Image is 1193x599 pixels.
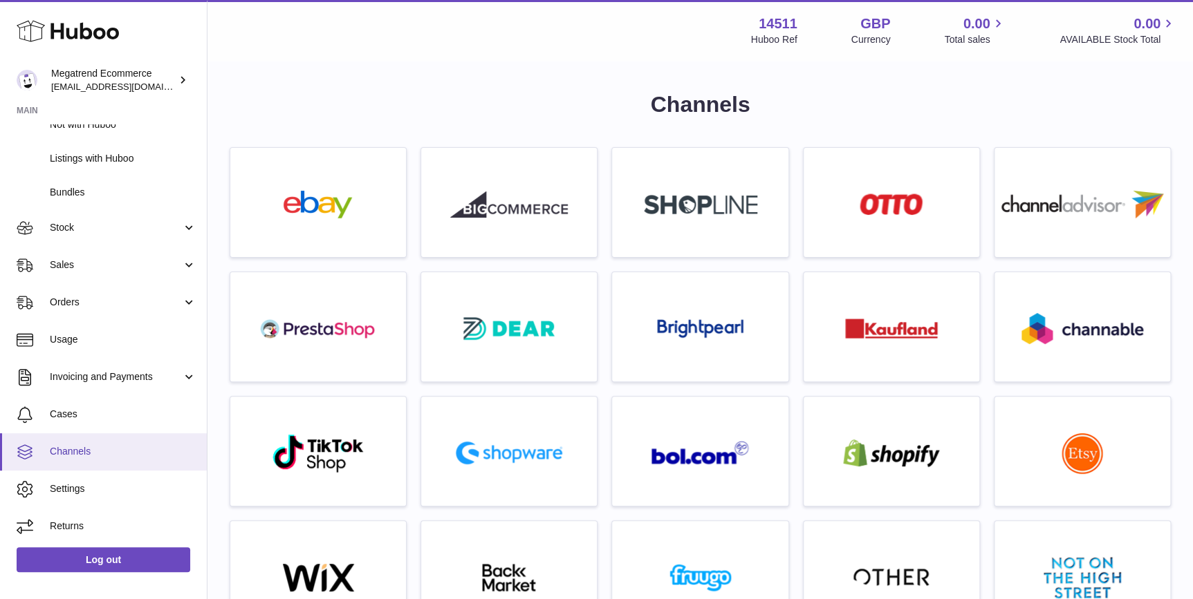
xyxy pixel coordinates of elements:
[50,445,196,458] span: Channels
[51,81,203,92] span: [EMAIL_ADDRESS][DOMAIN_NAME]
[230,90,1171,120] h1: Channels
[17,70,37,91] img: internalAdmin-14511@internal.huboo.com
[860,15,890,33] strong: GBP
[459,313,559,344] img: roseta-dear
[50,152,196,165] span: Listings with Huboo
[845,318,938,339] img: roseta-kaufland
[657,319,743,339] img: roseta-brightpearl
[1001,279,1163,374] a: roseta-channable
[833,439,950,467] img: shopify
[237,155,399,250] a: ebay
[450,191,568,218] img: roseta-bigcommerce
[50,408,196,421] span: Cases
[1060,33,1176,46] span: AVAILABLE Stock Total
[50,482,196,495] span: Settings
[259,564,377,591] img: wix
[619,155,781,250] a: roseta-shopline
[237,403,399,499] a: roseta-tiktokshop
[811,279,972,374] a: roseta-kaufland
[1001,191,1163,218] img: roseta-channel-advisor
[450,564,568,591] img: backmarket
[428,279,590,374] a: roseta-dear
[944,15,1006,46] a: 0.00 Total sales
[1044,557,1121,598] img: notonthehighstreet
[50,258,182,272] span: Sales
[428,155,590,250] a: roseta-bigcommerce
[259,191,377,218] img: ebay
[644,195,757,214] img: roseta-shopline
[1001,155,1163,250] a: roseta-channel-advisor
[1021,313,1143,344] img: roseta-channable
[237,279,399,374] a: roseta-prestashop
[259,315,377,343] img: roseta-prestashop
[50,520,196,533] span: Returns
[1060,15,1176,46] a: 0.00 AVAILABLE Stock Total
[1062,432,1103,474] img: roseta-etsy
[50,296,182,309] span: Orders
[619,403,781,499] a: roseta-bol
[1134,15,1160,33] span: 0.00
[963,15,990,33] span: 0.00
[860,193,923,215] img: roseta-otto
[50,333,196,346] span: Usage
[853,567,930,588] img: other
[751,33,797,46] div: Huboo Ref
[17,547,190,572] a: Log out
[759,15,797,33] strong: 14511
[619,279,781,374] a: roseta-brightpearl
[811,155,972,250] a: roseta-otto
[50,186,196,199] span: Bundles
[51,67,176,93] div: Megatrend Ecommerce
[944,33,1006,46] span: Total sales
[272,433,365,473] img: roseta-tiktokshop
[428,403,590,499] a: roseta-shopware
[642,564,759,591] img: fruugo
[50,118,196,131] span: Not with Huboo
[651,441,750,465] img: roseta-bol
[1001,403,1163,499] a: roseta-etsy
[50,221,182,234] span: Stock
[851,33,891,46] div: Currency
[450,436,568,470] img: roseta-shopware
[811,403,972,499] a: shopify
[50,370,182,383] span: Invoicing and Payments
